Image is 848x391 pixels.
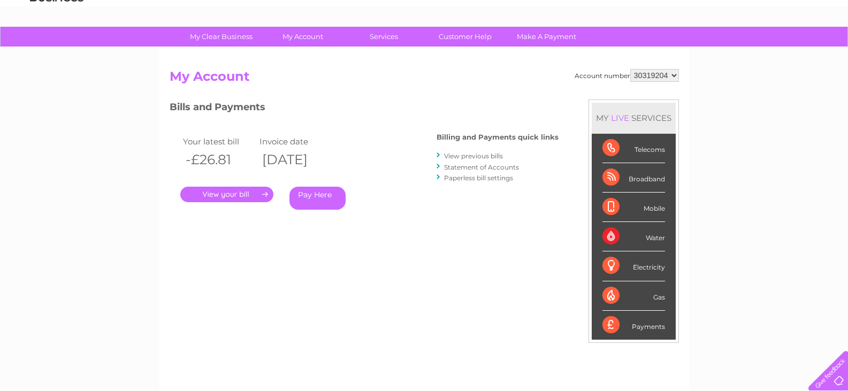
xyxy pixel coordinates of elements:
[602,251,665,281] div: Electricity
[444,152,503,160] a: View previous bills
[602,134,665,163] div: Telecoms
[502,27,591,47] a: Make A Payment
[602,193,665,222] div: Mobile
[172,6,677,52] div: Clear Business is a trading name of Verastar Limited (registered in [GEOGRAPHIC_DATA] No. 3667643...
[602,311,665,340] div: Payments
[444,163,519,171] a: Statement of Accounts
[29,28,84,60] img: logo.png
[340,27,428,47] a: Services
[813,45,838,53] a: Log out
[777,45,803,53] a: Contact
[180,149,257,171] th: -£26.81
[609,113,631,123] div: LIVE
[257,134,334,149] td: Invoice date
[258,27,347,47] a: My Account
[646,5,720,19] a: 0333 014 3131
[170,69,679,89] h2: My Account
[180,134,257,149] td: Your latest bill
[575,69,679,82] div: Account number
[177,27,265,47] a: My Clear Business
[660,45,680,53] a: Water
[592,103,676,133] div: MY SERVICES
[289,187,346,210] a: Pay Here
[602,163,665,193] div: Broadband
[602,281,665,311] div: Gas
[421,27,509,47] a: Customer Help
[437,133,559,141] h4: Billing and Payments quick links
[602,222,665,251] div: Water
[257,149,334,171] th: [DATE]
[686,45,710,53] a: Energy
[716,45,748,53] a: Telecoms
[180,187,273,202] a: .
[755,45,770,53] a: Blog
[170,99,559,118] h3: Bills and Payments
[444,174,513,182] a: Paperless bill settings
